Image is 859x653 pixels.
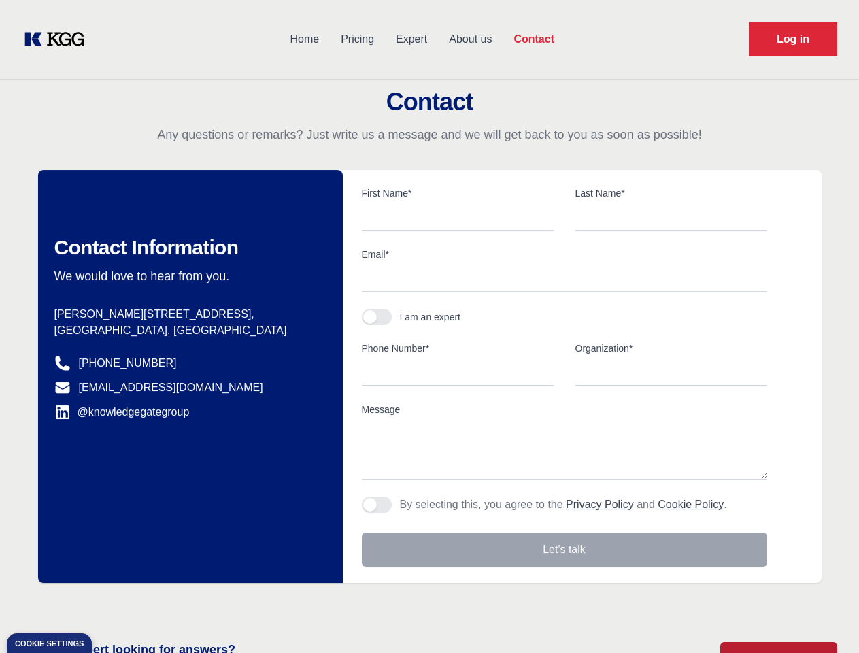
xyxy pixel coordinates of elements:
label: First Name* [362,186,554,200]
a: Privacy Policy [566,499,634,510]
label: Phone Number* [362,341,554,355]
h2: Contact Information [54,235,321,260]
p: By selecting this, you agree to the and . [400,497,727,513]
iframe: Chat Widget [791,588,859,653]
a: [PHONE_NUMBER] [79,355,177,371]
a: Home [279,22,330,57]
p: We would love to hear from you. [54,268,321,284]
a: Cookie Policy [658,499,724,510]
p: [GEOGRAPHIC_DATA], [GEOGRAPHIC_DATA] [54,322,321,339]
label: Last Name* [575,186,767,200]
a: Pricing [330,22,385,57]
div: Cookie settings [15,640,84,648]
a: About us [438,22,503,57]
label: Message [362,403,767,416]
div: I am an expert [400,310,461,324]
a: KOL Knowledge Platform: Talk to Key External Experts (KEE) [22,29,95,50]
p: Any questions or remarks? Just write us a message and we will get back to you as soon as possible! [16,127,843,143]
a: @knowledgegategroup [54,404,190,420]
a: [EMAIL_ADDRESS][DOMAIN_NAME] [79,380,263,396]
h2: Contact [16,88,843,116]
a: Expert [385,22,438,57]
label: Email* [362,248,767,261]
label: Organization* [575,341,767,355]
a: Contact [503,22,565,57]
button: Let's talk [362,533,767,567]
a: Request Demo [749,22,837,56]
p: [PERSON_NAME][STREET_ADDRESS], [54,306,321,322]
